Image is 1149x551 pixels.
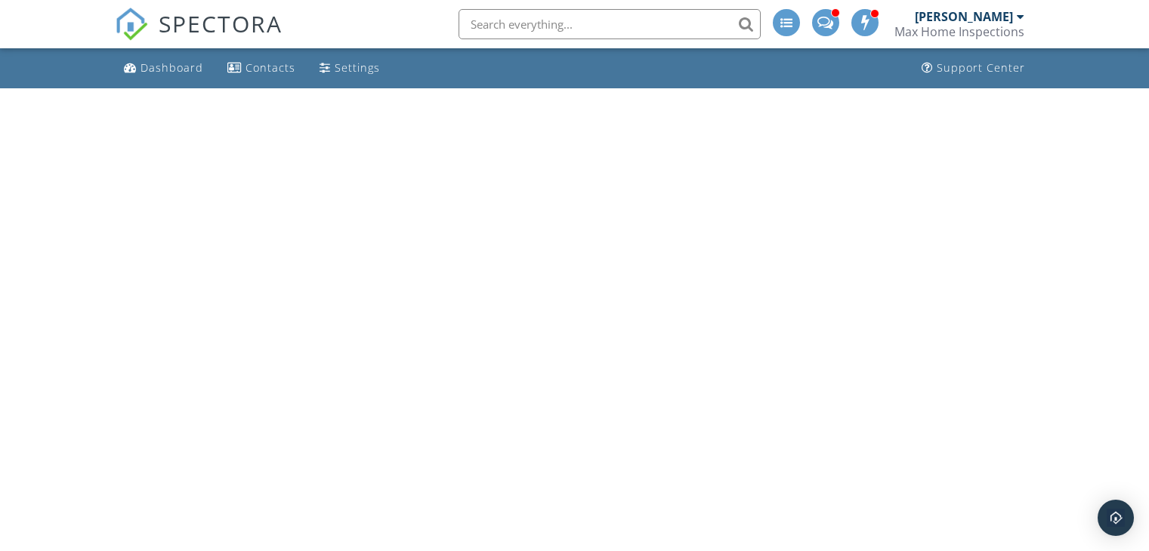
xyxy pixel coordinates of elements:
[894,24,1024,39] div: Max Home Inspections
[221,54,301,82] a: Contacts
[314,54,386,82] a: Settings
[115,20,283,52] a: SPECTORA
[335,60,380,75] div: Settings
[1098,500,1134,536] div: Open Intercom Messenger
[937,60,1025,75] div: Support Center
[115,8,148,41] img: The Best Home Inspection Software - Spectora
[916,54,1031,82] a: Support Center
[246,60,295,75] div: Contacts
[159,8,283,39] span: SPECTORA
[118,54,209,82] a: Dashboard
[915,9,1013,24] div: [PERSON_NAME]
[459,9,761,39] input: Search everything...
[141,60,203,75] div: Dashboard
